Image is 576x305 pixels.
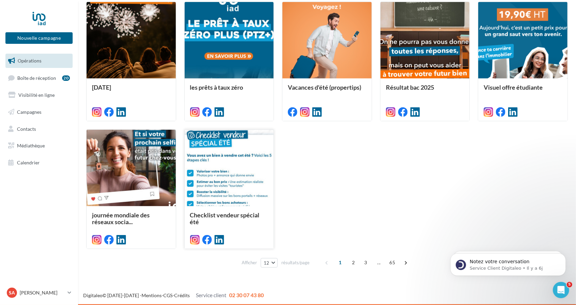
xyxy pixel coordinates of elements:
[373,257,384,268] span: ...
[17,143,45,148] span: Médiathèque
[5,32,73,44] button: Nouvelle campagne
[360,257,371,268] span: 3
[4,122,74,136] a: Contacts
[229,292,264,298] span: 02 30 07 43 80
[18,92,55,98] span: Visibilité en ligne
[242,259,257,266] span: Afficher
[567,282,572,287] span: 5
[92,211,150,226] span: journée mondiale des réseaux socia...
[5,286,73,299] a: SA [PERSON_NAME]
[62,75,70,81] div: 20
[4,139,74,153] a: Médiathèque
[196,292,226,298] span: Service client
[142,292,162,298] a: Mentions
[4,88,74,102] a: Visibilité en ligne
[484,84,543,91] span: Visuel offre étudiante
[553,282,569,298] iframe: Intercom live chat
[261,258,278,268] button: 12
[264,260,270,266] span: 12
[9,289,15,296] span: SA
[83,292,264,298] span: © [DATE]-[DATE] - - -
[17,160,40,165] span: Calendrier
[17,126,36,131] span: Contacts
[17,109,41,115] span: Campagnes
[281,259,310,266] span: résultats/page
[387,257,398,268] span: 65
[17,75,56,80] span: Boîte de réception
[20,289,65,296] p: [PERSON_NAME]
[18,58,41,64] span: Opérations
[163,292,172,298] a: CGS
[190,211,260,226] span: Checklist vendeur spécial été
[4,71,74,85] a: Boîte de réception20
[83,292,103,298] a: Digitaleo
[440,239,576,287] iframe: Intercom notifications message
[386,84,434,91] span: Résultat bac 2025
[335,257,346,268] span: 1
[4,54,74,68] a: Opérations
[288,84,361,91] span: Vacances d'été (propertips)
[92,84,111,91] span: [DATE]
[4,156,74,170] a: Calendrier
[4,105,74,119] a: Campagnes
[190,84,243,91] span: les prêts à taux zéro
[174,292,190,298] a: Crédits
[348,257,359,268] span: 2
